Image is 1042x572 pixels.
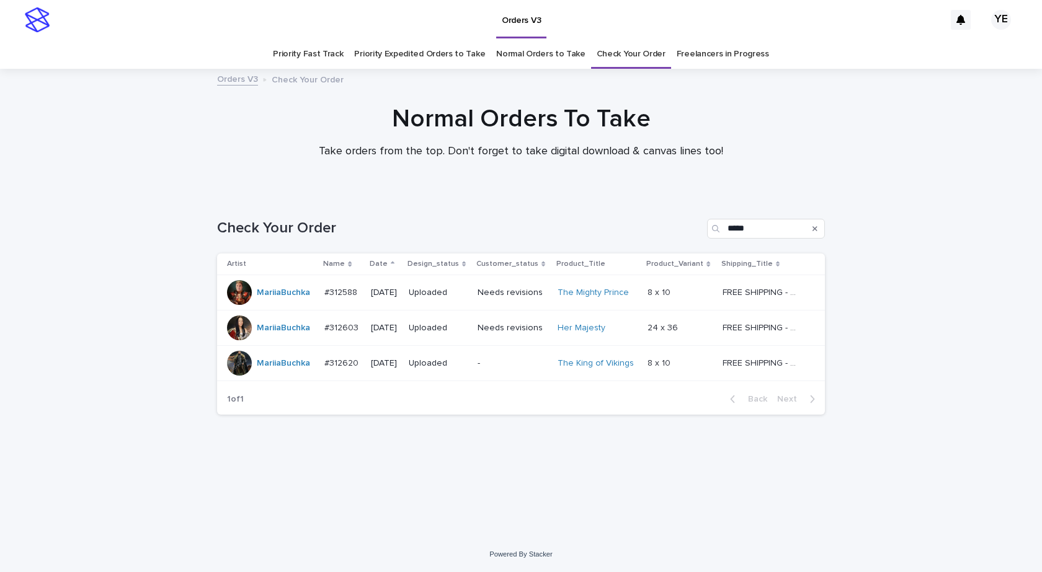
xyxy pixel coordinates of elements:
p: Customer_status [476,257,538,271]
p: #312603 [324,320,361,333]
p: #312620 [324,356,361,369]
tr: MariiaBuchka #312603#312603 [DATE]UploadedNeeds revisionsHer Majesty 24 x 3624 x 36 FREE SHIPPING... [217,310,825,346]
a: Check Your Order [597,40,666,69]
a: Her Majesty [558,323,605,333]
p: 8 x 10 [648,285,673,298]
a: The King of Vikings [558,358,634,369]
div: YE [991,10,1011,30]
p: FREE SHIPPING - preview in 1-2 business days, after your approval delivery will take 5-10 b.d. [723,285,803,298]
a: The Mighty Prince [558,288,629,298]
a: MariiaBuchka [257,288,310,298]
a: Normal Orders to Take [496,40,586,69]
p: 8 x 10 [648,356,673,369]
p: Needs revisions [478,288,548,298]
a: MariiaBuchka [257,323,310,333]
p: Date [370,257,388,271]
p: Design_status [407,257,459,271]
button: Next [772,394,825,405]
p: [DATE] [371,323,399,333]
h1: Check Your Order [217,219,702,237]
h1: Normal Orders To Take [217,104,825,134]
p: - [478,358,548,369]
tr: MariiaBuchka #312620#312620 [DATE]Uploaded-The King of Vikings 8 x 108 x 10 FREE SHIPPING - previ... [217,346,825,381]
p: #312588 [324,285,360,298]
input: Search [707,219,825,239]
p: FREE SHIPPING - preview in 1-2 business days, after your approval delivery will take 5-10 b.d. [723,320,803,333]
p: Uploaded [409,288,468,298]
p: Name [323,257,345,271]
a: Priority Expedited Orders to Take [354,40,485,69]
p: Shipping_Title [721,257,773,271]
a: Priority Fast Track [273,40,343,69]
p: FREE SHIPPING - preview in 1-2 business days, after your approval delivery will take 5-10 b.d. [723,356,803,369]
span: Back [741,395,767,403]
button: Back [720,394,772,405]
p: 1 of 1 [217,384,254,415]
p: Needs revisions [478,323,548,333]
a: Powered By Stacker [489,550,552,558]
p: Uploaded [409,323,468,333]
p: Uploaded [409,358,468,369]
p: Artist [227,257,246,271]
p: Product_Title [556,257,605,271]
p: [DATE] [371,288,399,298]
tr: MariiaBuchka #312588#312588 [DATE]UploadedNeeds revisionsThe Mighty Prince 8 x 108 x 10 FREE SHIP... [217,275,825,310]
p: Check Your Order [272,72,344,86]
p: Take orders from the top. Don't forget to take digital download & canvas lines too! [273,145,769,159]
p: Product_Variant [646,257,703,271]
img: stacker-logo-s-only.png [25,7,50,32]
span: Next [777,395,804,403]
p: 24 x 36 [648,320,680,333]
a: Freelancers in Progress [677,40,769,69]
p: [DATE] [371,358,399,369]
a: Orders V3 [217,71,258,86]
a: MariiaBuchka [257,358,310,369]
